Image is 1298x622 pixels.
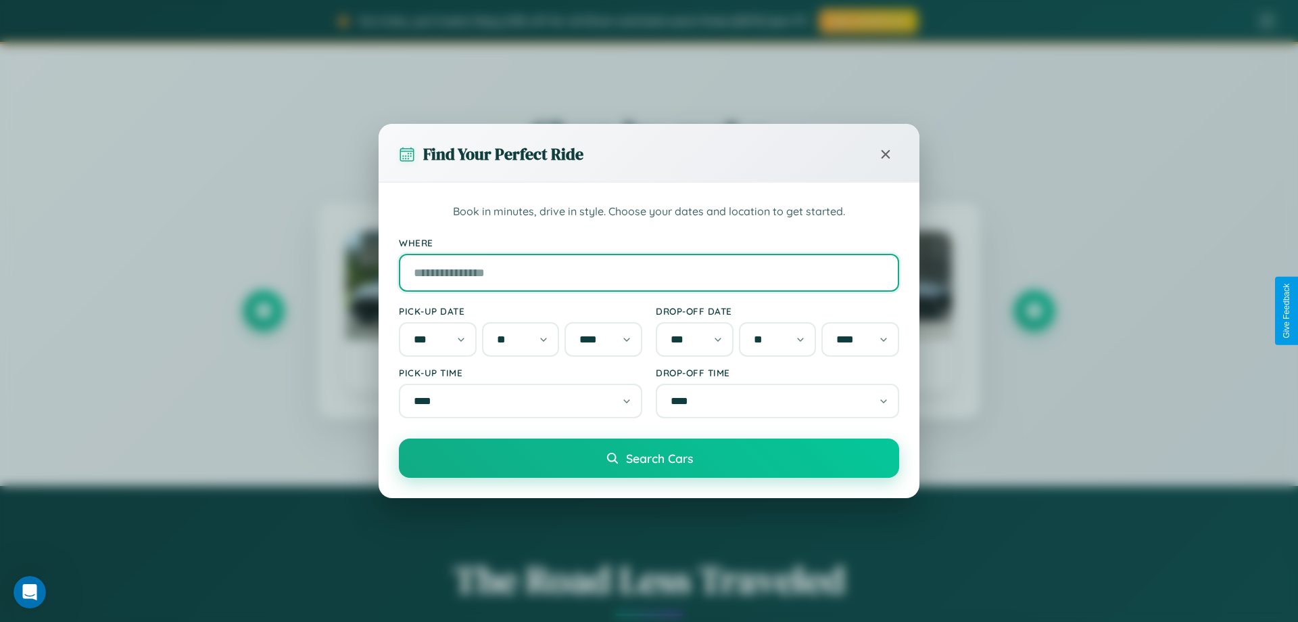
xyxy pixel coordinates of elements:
button: Search Cars [399,439,899,478]
h3: Find Your Perfect Ride [423,143,583,165]
label: Pick-up Time [399,367,642,378]
span: Search Cars [626,451,693,466]
label: Pick-up Date [399,305,642,317]
label: Where [399,237,899,248]
p: Book in minutes, drive in style. Choose your dates and location to get started. [399,203,899,221]
label: Drop-off Date [656,305,899,317]
label: Drop-off Time [656,367,899,378]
